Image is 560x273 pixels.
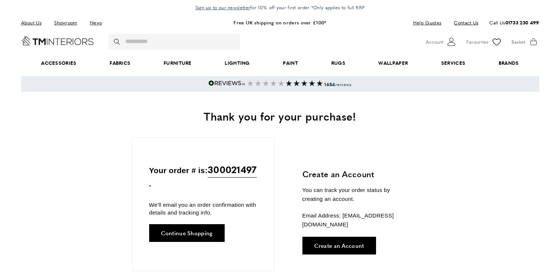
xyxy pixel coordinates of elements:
span: for 10% off your first order *Only applies to full RRP [195,4,365,11]
button: Search [114,34,121,50]
a: Services [425,52,482,74]
a: About Us [21,18,47,28]
strong: 1654 [324,81,335,88]
img: Reviews section [286,80,323,86]
button: Customer Account [426,36,457,47]
a: Contact Us [448,18,478,28]
a: Go to Home page [21,36,94,45]
span: Favourites [466,38,489,46]
p: We'll email you an order confirmation with details and tracking info. [149,201,258,216]
a: Favourites [466,36,502,47]
a: Sign up to our newsletter [195,4,251,11]
a: Fabrics [93,52,147,74]
span: reviews [324,81,351,88]
p: Your order # is: . [149,162,258,190]
span: Accessories [24,52,93,74]
a: Free UK shipping on orders over £100* [234,19,326,26]
a: Brands [482,52,535,74]
a: Rugs [315,52,362,74]
p: Email Address: [EMAIL_ADDRESS][DOMAIN_NAME] [302,211,412,229]
span: Create an Account [314,243,364,248]
a: Help Guides [408,18,447,28]
h3: Create an Account [302,168,412,180]
span: 300021497 [208,162,257,177]
span: Thank you for your purchase! [204,108,356,124]
a: Lighting [208,52,266,74]
a: Continue Shopping [149,224,225,242]
a: 01733 230 499 [505,19,539,26]
a: Wallpaper [362,52,425,74]
span: Continue Shopping [161,230,213,236]
a: News [84,18,107,28]
p: You can track your order status by creating an account. [302,186,412,203]
a: Furniture [147,52,208,74]
img: 5 start Reviews [247,80,284,86]
a: Create an Account [302,237,376,255]
a: Showroom [48,18,83,28]
p: Call Us [489,19,539,27]
img: Reviews.io 5 stars [208,80,245,86]
a: Paint [266,52,315,74]
span: Account [426,38,443,46]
